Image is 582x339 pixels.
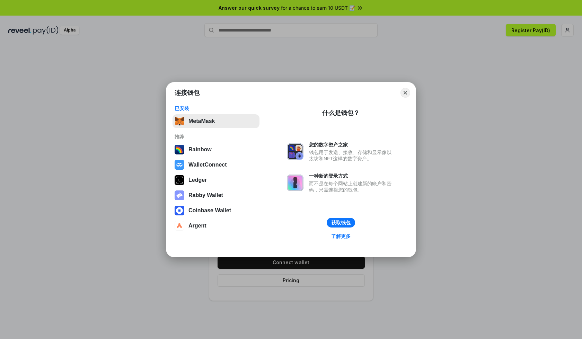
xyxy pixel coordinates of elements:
[331,233,351,239] div: 了解更多
[188,192,223,198] div: Rabby Wallet
[322,109,360,117] div: 什么是钱包？
[175,134,257,140] div: 推荐
[173,158,259,172] button: WalletConnect
[175,145,184,154] img: svg+xml,%3Csvg%20width%3D%22120%22%20height%3D%22120%22%20viewBox%3D%220%200%20120%20120%22%20fil...
[175,190,184,200] img: svg+xml,%3Csvg%20xmlns%3D%22http%3A%2F%2Fwww.w3.org%2F2000%2Fsvg%22%20fill%3D%22none%22%20viewBox...
[309,149,395,162] div: 钱包用于发送、接收、存储和显示像以太坊和NFT这样的数字资产。
[173,173,259,187] button: Ledger
[175,89,200,97] h1: 连接钱包
[287,175,303,191] img: svg+xml,%3Csvg%20xmlns%3D%22http%3A%2F%2Fwww.w3.org%2F2000%2Fsvg%22%20fill%3D%22none%22%20viewBox...
[175,221,184,231] img: svg+xml,%3Csvg%20width%3D%2228%22%20height%3D%2228%22%20viewBox%3D%220%200%2028%2028%22%20fill%3D...
[309,180,395,193] div: 而不是在每个网站上创建新的账户和密码，只需连接您的钱包。
[173,143,259,157] button: Rainbow
[188,162,227,168] div: WalletConnect
[173,204,259,217] button: Coinbase Wallet
[188,207,231,214] div: Coinbase Wallet
[175,116,184,126] img: svg+xml,%3Csvg%20fill%3D%22none%22%20height%3D%2233%22%20viewBox%3D%220%200%2035%2033%22%20width%...
[175,160,184,170] img: svg+xml,%3Csvg%20width%3D%2228%22%20height%3D%2228%22%20viewBox%3D%220%200%2028%2028%22%20fill%3D...
[188,223,206,229] div: Argent
[287,143,303,160] img: svg+xml,%3Csvg%20xmlns%3D%22http%3A%2F%2Fwww.w3.org%2F2000%2Fsvg%22%20fill%3D%22none%22%20viewBox...
[173,219,259,233] button: Argent
[173,188,259,202] button: Rabby Wallet
[188,177,207,183] div: Ledger
[309,173,395,179] div: 一种新的登录方式
[188,118,215,124] div: MetaMask
[173,114,259,128] button: MetaMask
[175,206,184,215] img: svg+xml,%3Csvg%20width%3D%2228%22%20height%3D%2228%22%20viewBox%3D%220%200%2028%2028%22%20fill%3D...
[400,88,410,98] button: Close
[331,220,351,226] div: 获取钱包
[175,105,257,111] div: 已安装
[327,218,355,228] button: 获取钱包
[309,142,395,148] div: 您的数字资产之家
[175,175,184,185] img: svg+xml,%3Csvg%20xmlns%3D%22http%3A%2F%2Fwww.w3.org%2F2000%2Fsvg%22%20width%3D%2228%22%20height%3...
[188,146,212,153] div: Rainbow
[327,232,355,241] a: 了解更多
